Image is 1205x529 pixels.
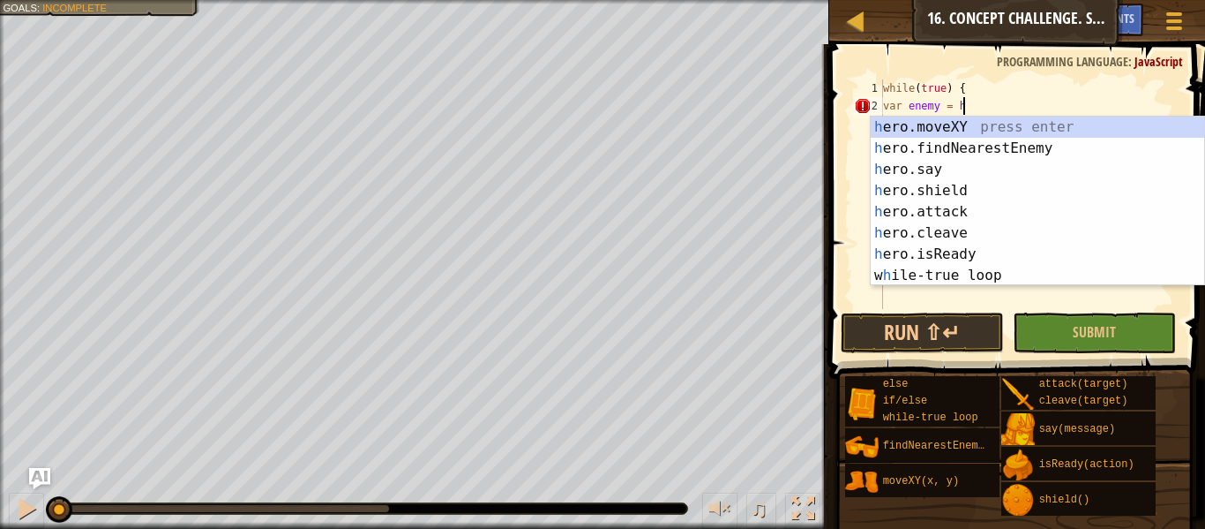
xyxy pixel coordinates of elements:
img: portrait.png [845,387,879,420]
span: if/else [883,395,927,407]
span: attack(target) [1039,378,1128,390]
span: Programming language [997,53,1128,70]
img: portrait.png [845,430,879,464]
span: isReady(action) [1039,458,1134,471]
button: Ctrl + P: Pause [9,493,44,529]
span: findNearestEnemy() [883,440,998,452]
button: Ask AI [29,468,50,489]
button: Show game menu [1152,4,1196,45]
span: else [883,378,909,390]
button: Adjust volume [702,493,737,529]
span: : [37,2,42,13]
img: portrait.png [1001,378,1035,412]
div: 1 [854,79,883,97]
span: moveXY(x, y) [883,475,959,487]
span: Ask AI [1058,10,1088,26]
button: Submit [1013,313,1176,353]
span: ♫ [750,495,767,522]
span: Submit [1073,322,1116,342]
span: JavaScript [1134,53,1183,70]
img: portrait.png [845,465,879,499]
span: shield() [1039,494,1090,506]
button: ♫ [746,493,776,529]
button: Ask AI [1049,4,1096,36]
span: say(message) [1039,423,1115,435]
span: Incomplete [42,2,107,13]
span: while-true loop [883,412,978,424]
div: 3 [854,115,883,132]
button: Run ⇧↵ [841,313,1004,353]
img: portrait.png [1001,449,1035,482]
span: : [1128,53,1134,70]
div: 2 [854,97,883,115]
img: portrait.png [1001,413,1035,447]
img: portrait.png [1001,484,1035,518]
button: Toggle fullscreen [785,493,820,529]
span: Hints [1105,10,1134,26]
span: Goals [3,2,37,13]
span: cleave(target) [1039,395,1128,407]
